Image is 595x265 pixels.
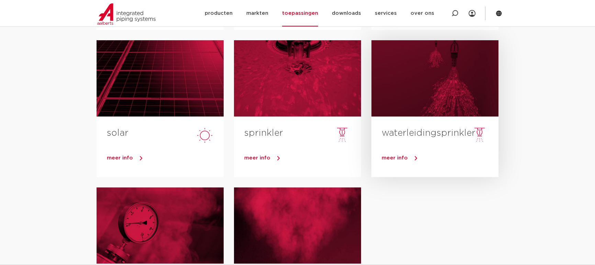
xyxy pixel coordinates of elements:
a: meer info [382,153,498,163]
a: sprinkler [244,129,283,137]
a: meer info [107,153,224,163]
a: solar [107,129,128,137]
span: meer info [244,155,270,161]
a: meer info [244,153,361,163]
span: meer info [382,155,408,161]
a: waterleidingsprinkler [382,129,475,137]
span: meer info [107,155,133,161]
